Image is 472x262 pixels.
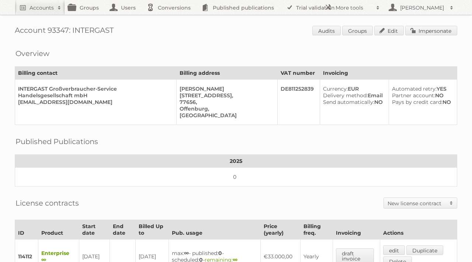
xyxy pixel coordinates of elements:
h2: Overview [15,48,49,59]
th: End date [110,220,135,240]
h2: More tools [336,4,372,11]
div: NO [323,99,383,105]
th: Billed Up to [135,220,169,240]
div: YES [392,85,451,92]
strong: 0 [218,250,222,256]
th: Pub. usage [169,220,260,240]
h2: [PERSON_NAME] [398,4,446,11]
span: Automated retry: [392,85,437,92]
td: 0 [15,168,457,186]
a: Groups [342,26,373,35]
div: INTERGAST Großverbraucher-Service Handelsgesellschaft mbH [18,85,170,99]
strong: ∞ [184,250,189,256]
th: Invoicing [333,220,380,240]
div: NO [392,92,451,99]
th: VAT number [277,67,320,80]
th: Start date [79,220,110,240]
div: [PERSON_NAME][STREET_ADDRESS], [180,85,271,99]
span: Pays by credit card: [392,99,442,105]
th: 2025 [15,155,457,168]
th: Billing contact [15,67,177,80]
span: Delivery method: [323,92,368,99]
span: Partner account: [392,92,435,99]
h2: Published Publications [15,136,98,147]
th: Billing address [176,67,277,80]
h2: License contracts [15,198,79,209]
span: Currency: [323,85,348,92]
th: Invoicing [320,67,457,80]
a: Audits [312,26,341,35]
td: DE811252839 [277,80,320,125]
th: Price (yearly) [261,220,301,240]
a: edit [383,245,405,255]
th: ID [15,220,38,240]
div: Offenburg, [180,105,271,112]
a: Impersonate [405,26,457,35]
a: Duplicate [406,245,443,255]
a: New license contract [384,198,457,208]
span: Toggle [446,198,457,208]
div: [EMAIL_ADDRESS][DOMAIN_NAME] [18,99,170,105]
h2: New license contract [388,200,446,207]
th: Actions [380,220,457,240]
th: Product [38,220,79,240]
h1: Account 93347: INTERGAST [15,26,457,37]
div: [GEOGRAPHIC_DATA] [180,112,271,119]
span: Send automatically: [323,99,374,105]
div: EUR [323,85,383,92]
div: NO [392,99,451,105]
th: Billing freq. [301,220,333,240]
div: 77656, [180,99,271,105]
div: Email [323,92,383,99]
a: Edit [374,26,404,35]
h2: Accounts [29,4,54,11]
